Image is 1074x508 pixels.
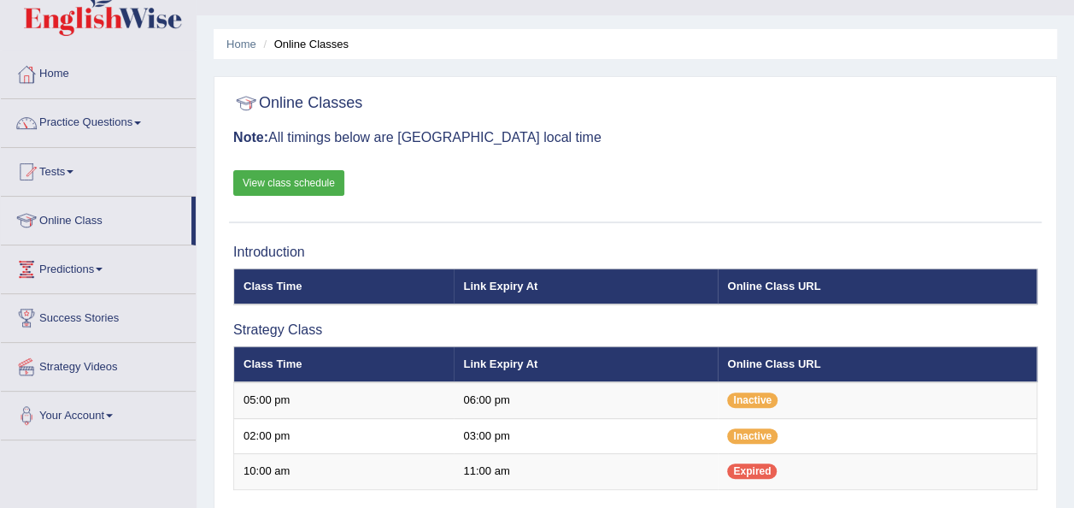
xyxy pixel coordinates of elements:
[234,269,455,304] th: Class Time
[233,91,362,116] h2: Online Classes
[454,382,718,418] td: 06:00 pm
[454,418,718,454] td: 03:00 pm
[234,418,455,454] td: 02:00 pm
[718,269,1036,304] th: Online Class URL
[454,346,718,382] th: Link Expiry At
[1,99,196,142] a: Practice Questions
[233,245,1037,260] h3: Introduction
[1,294,196,337] a: Success Stories
[1,343,196,386] a: Strategy Videos
[454,269,718,304] th: Link Expiry At
[233,322,1037,338] h3: Strategy Class
[718,346,1036,382] th: Online Class URL
[233,130,1037,145] h3: All timings below are [GEOGRAPHIC_DATA] local time
[259,36,349,52] li: Online Classes
[1,50,196,93] a: Home
[226,38,256,50] a: Home
[233,130,268,145] b: Note:
[727,464,777,479] span: Expired
[454,454,718,490] td: 11:00 am
[1,245,196,288] a: Predictions
[727,393,778,408] span: Inactive
[234,454,455,490] td: 10:00 am
[727,428,778,444] span: Inactive
[233,170,344,196] a: View class schedule
[1,197,191,239] a: Online Class
[234,382,455,418] td: 05:00 pm
[234,346,455,382] th: Class Time
[1,392,196,434] a: Your Account
[1,148,196,191] a: Tests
